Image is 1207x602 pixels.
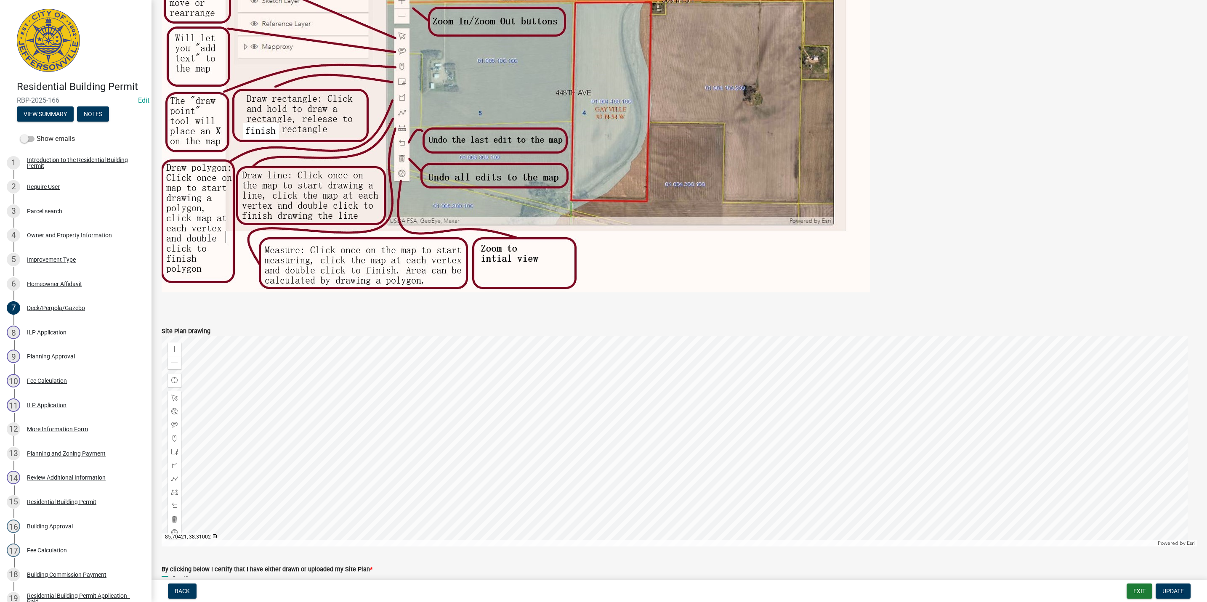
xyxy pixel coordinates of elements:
[172,574,191,584] label: Certify
[168,342,181,356] div: Zoom in
[7,495,20,509] div: 15
[77,106,109,122] button: Notes
[27,426,88,432] div: More Information Form
[27,257,76,263] div: Improvement Type
[7,228,20,242] div: 4
[27,208,62,214] div: Parcel search
[168,374,181,387] div: Find my location
[1156,583,1191,599] button: Update
[7,301,20,315] div: 7
[17,81,145,93] h4: Residential Building Permit
[27,329,66,335] div: ILP Application
[175,588,190,594] span: Back
[1127,583,1152,599] button: Exit
[27,451,106,456] div: Planning and Zoning Payment
[27,353,75,359] div: Planning Approval
[27,547,67,553] div: Fee Calculation
[27,281,82,287] div: Homeowner Affidavit
[20,134,75,144] label: Show emails
[27,305,85,311] div: Deck/Pergola/Gazebo
[7,253,20,266] div: 5
[27,572,106,578] div: Building Commission Payment
[168,356,181,369] div: Zoom out
[7,374,20,387] div: 10
[162,567,372,573] label: By clicking below I certify that I have either drawn or uploaded my Site Plan
[7,204,20,218] div: 3
[7,180,20,194] div: 2
[7,398,20,412] div: 11
[17,96,135,104] span: RBP-2025-166
[138,96,149,104] wm-modal-confirm: Edit Application Number
[27,523,73,529] div: Building Approval
[27,378,67,384] div: Fee Calculation
[7,544,20,557] div: 17
[7,447,20,460] div: 13
[7,156,20,170] div: 1
[1162,588,1184,594] span: Update
[27,232,112,238] div: Owner and Property Information
[27,475,106,480] div: Review Additional Information
[7,326,20,339] div: 8
[27,157,138,169] div: Introduction to the Residential Building Permit
[168,583,197,599] button: Back
[7,520,20,533] div: 16
[7,422,20,436] div: 12
[1187,540,1195,546] a: Esri
[7,277,20,291] div: 6
[17,9,80,72] img: City of Jeffersonville, Indiana
[17,106,74,122] button: View Summary
[77,111,109,118] wm-modal-confirm: Notes
[27,184,60,190] div: Require User
[27,402,66,408] div: ILP Application
[17,111,74,118] wm-modal-confirm: Summary
[7,471,20,484] div: 14
[7,568,20,581] div: 18
[1156,540,1197,546] div: Powered by
[27,499,96,505] div: Residential Building Permit
[7,350,20,363] div: 9
[138,96,149,104] a: Edit
[162,329,210,334] label: Site Plan Drawing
